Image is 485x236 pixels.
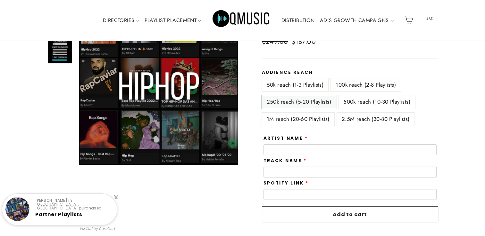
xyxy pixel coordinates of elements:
button: Add to cart [262,206,438,222]
a: AD'S GROWTH CAMPAIGNS [317,13,396,28]
span: USD [417,14,442,24]
label: 250k reach (5-20 Playlists) [262,95,336,108]
div: Primary [81,2,402,39]
span: $249.00 [262,37,288,46]
a: PLAYLIST PLACEMENT [142,13,204,28]
label: Track Name [263,158,307,163]
img: HipHop Playlist Placement [48,39,72,63]
span: $187.00 [291,37,316,46]
label: Audience Reach [262,70,438,75]
label: 500k reach (10-30 Playlists) [339,95,415,108]
label: Artist Name [263,136,308,141]
label: 1M reach (20-60 Playlists) [262,113,334,126]
img: Q Music Promotions [213,6,270,35]
a: DIRECTORIES [100,13,142,28]
label: 2.5M reach (30-80 Playlists) [337,113,414,126]
span: Add to cart [333,211,367,218]
a: DISTRIBUTION [279,13,317,28]
label: Spotify Link [263,181,309,186]
p: [PERSON_NAME] in [GEOGRAPHIC_DATA], [GEOGRAPHIC_DATA] purchased [35,199,112,210]
a: Partner Playlists [35,211,82,218]
small: Verified by CareCart [80,226,116,232]
label: 100k reach (2-8 Playlists) [331,78,401,91]
label: 50k reach (1-3 Playlists) [262,78,329,91]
